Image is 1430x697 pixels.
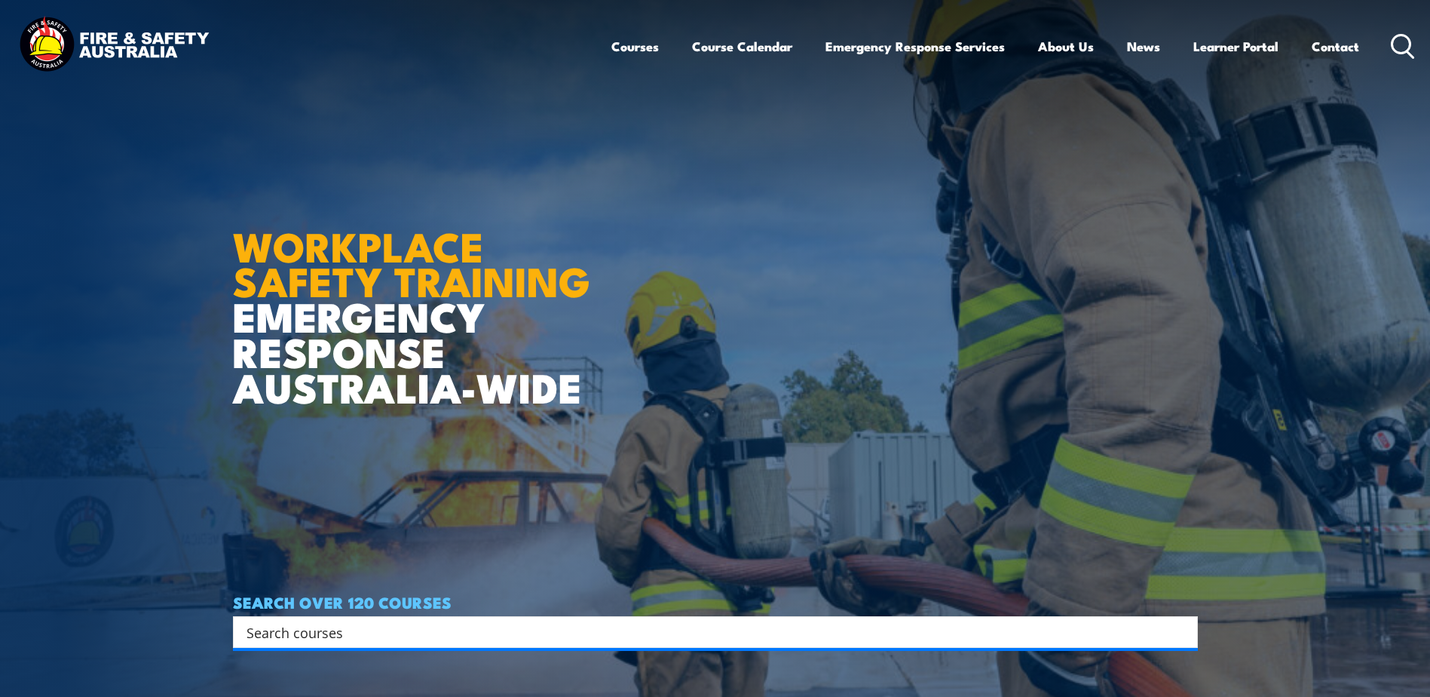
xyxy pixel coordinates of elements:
a: Emergency Response Services [825,26,1005,66]
a: About Us [1038,26,1094,66]
form: Search form [250,622,1168,643]
a: Contact [1312,26,1359,66]
h4: SEARCH OVER 120 COURSES [233,594,1198,610]
input: Search input [246,621,1165,643]
a: Courses [611,26,659,66]
button: Search magnifier button [1171,622,1193,643]
h1: EMERGENCY RESPONSE AUSTRALIA-WIDE [233,190,602,404]
a: Learner Portal [1193,26,1278,66]
a: News [1127,26,1160,66]
a: Course Calendar [692,26,792,66]
strong: WORKPLACE SAFETY TRAINING [233,213,590,312]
